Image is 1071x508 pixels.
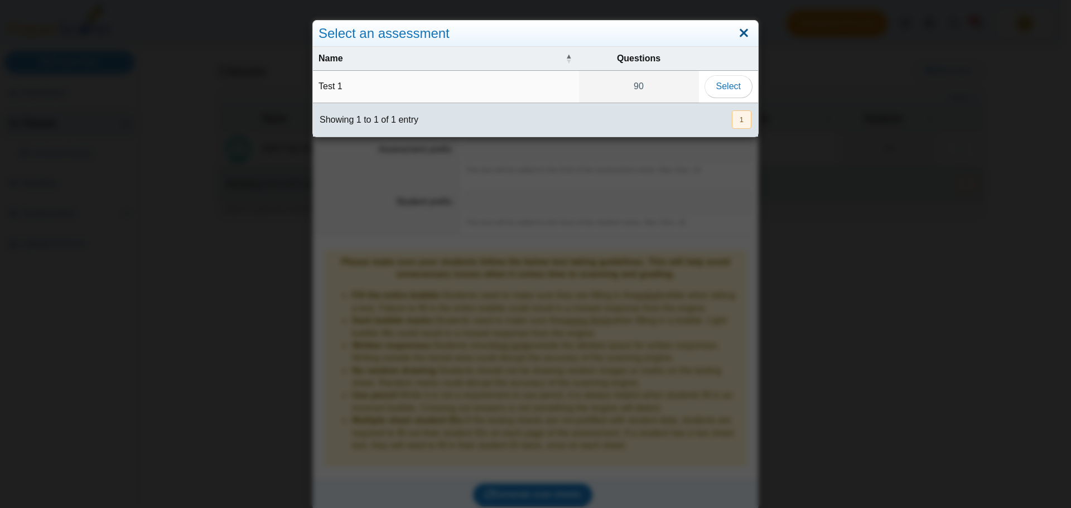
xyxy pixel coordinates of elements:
[731,110,751,129] nav: pagination
[313,71,579,103] td: Test 1
[617,54,660,63] span: Questions
[566,47,572,70] span: Name : Activate to invert sorting
[579,71,699,102] a: 90
[716,81,741,91] span: Select
[313,21,758,47] div: Select an assessment
[313,103,418,137] div: Showing 1 to 1 of 1 entry
[732,110,751,129] button: 1
[319,54,343,63] span: Name
[705,75,752,98] button: Select
[735,24,752,43] a: Close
